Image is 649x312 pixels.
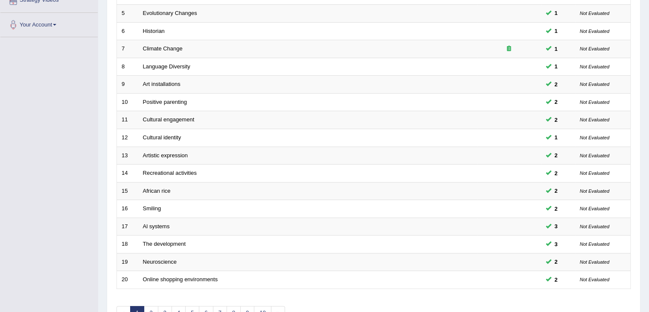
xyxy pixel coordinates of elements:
span: You can still take this question [551,115,561,124]
a: The development [143,241,186,247]
a: Cultural engagement [143,116,195,123]
a: Climate Change [143,45,183,52]
td: 10 [117,93,138,111]
a: Historian [143,28,165,34]
td: 9 [117,76,138,94]
a: Neuroscience [143,259,177,265]
td: 19 [117,253,138,271]
small: Not Evaluated [580,117,609,122]
small: Not Evaluated [580,64,609,69]
small: Not Evaluated [580,224,609,229]
td: 7 [117,40,138,58]
a: Recreational activities [143,170,197,176]
span: You can still take this question [551,275,561,284]
a: Al systems [143,223,170,230]
span: You can still take this question [551,80,561,89]
small: Not Evaluated [580,188,609,194]
td: 13 [117,147,138,165]
small: Not Evaluated [580,241,609,247]
a: Positive parenting [143,99,187,105]
td: 14 [117,165,138,182]
a: Your Account [0,13,98,34]
td: 8 [117,58,138,76]
span: You can still take this question [551,169,561,178]
td: 17 [117,218,138,235]
a: African rice [143,188,171,194]
small: Not Evaluated [580,135,609,140]
span: You can still take this question [551,9,561,18]
td: 18 [117,235,138,253]
small: Not Evaluated [580,259,609,265]
td: 15 [117,182,138,200]
span: You can still take this question [551,62,561,71]
small: Not Evaluated [580,46,609,51]
a: Art installations [143,81,180,87]
a: Artistic expression [143,152,188,159]
a: Evolutionary Changes [143,10,197,16]
span: You can still take this question [551,97,561,106]
span: You can still take this question [551,44,561,53]
small: Not Evaluated [580,29,609,34]
a: Language Diversity [143,63,190,70]
span: You can still take this question [551,26,561,35]
small: Not Evaluated [580,100,609,105]
a: Cultural identity [143,134,181,141]
span: You can still take this question [551,186,561,195]
a: Online shopping environments [143,276,218,283]
div: Exam occurring question [482,45,536,53]
td: 11 [117,111,138,129]
span: You can still take this question [551,133,561,142]
a: Smiling [143,205,161,212]
td: 20 [117,271,138,289]
small: Not Evaluated [580,11,609,16]
td: 5 [117,5,138,23]
small: Not Evaluated [580,153,609,158]
small: Not Evaluated [580,171,609,176]
span: You can still take this question [551,204,561,213]
span: You can still take this question [551,257,561,266]
span: You can still take this question [551,240,561,249]
span: You can still take this question [551,151,561,160]
span: You can still take this question [551,222,561,231]
td: 12 [117,129,138,147]
small: Not Evaluated [580,277,609,282]
small: Not Evaluated [580,82,609,87]
small: Not Evaluated [580,206,609,211]
td: 6 [117,22,138,40]
td: 16 [117,200,138,218]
